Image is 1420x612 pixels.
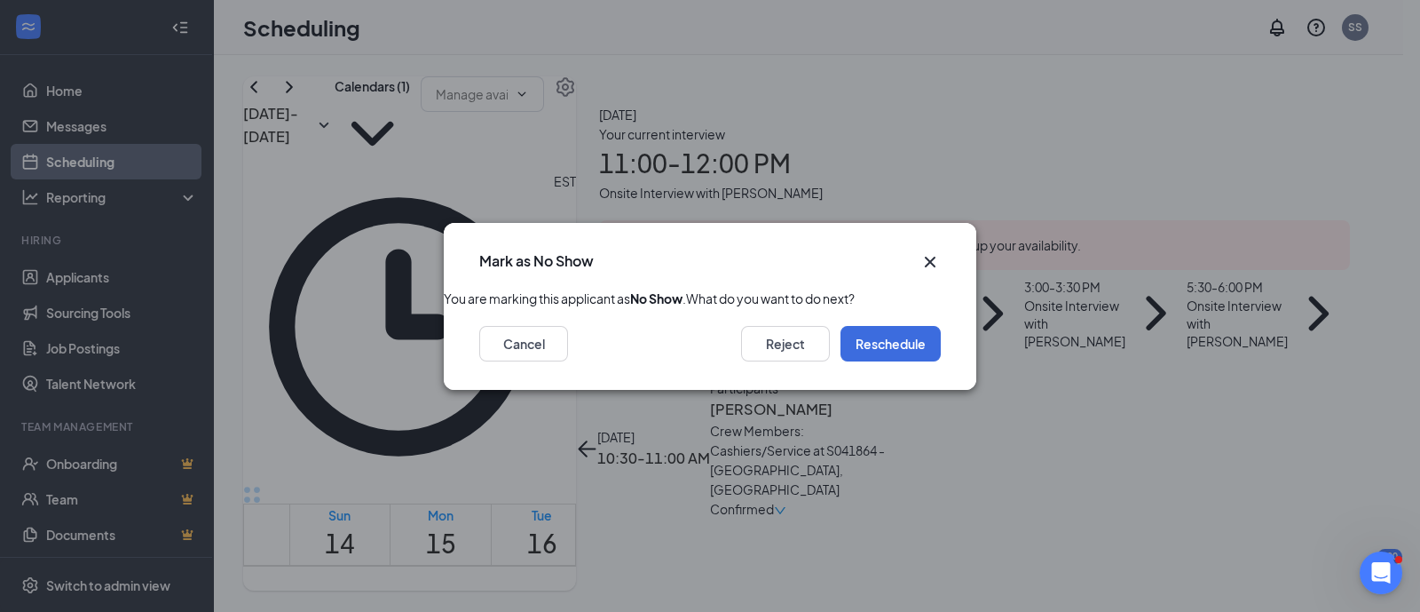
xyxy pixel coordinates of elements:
p: What do you want to do next? [686,289,855,308]
button: Close [919,251,941,273]
iframe: Intercom live chat [1360,552,1402,594]
p: You are marking this applicant as . [444,289,686,308]
svg: Cross [919,251,941,273]
button: Cancel [479,326,568,362]
h3: Mark as No Show [479,251,594,271]
button: Reschedule [840,326,941,362]
b: No Show [630,290,682,306]
button: Reject [741,326,830,362]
